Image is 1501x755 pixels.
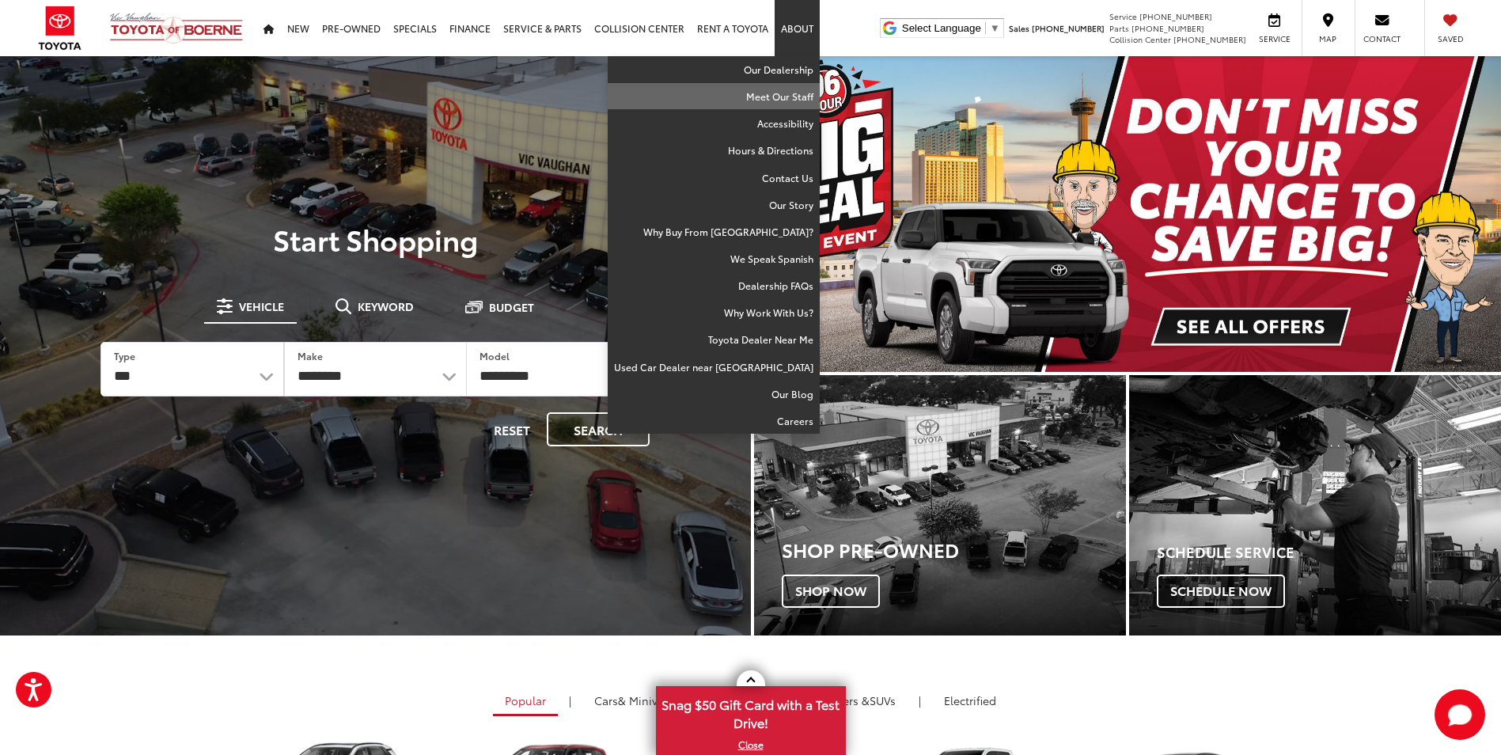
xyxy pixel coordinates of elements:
span: Schedule Now [1157,575,1285,608]
a: SUVs [788,687,908,714]
span: Service [1109,10,1137,22]
span: Service [1257,33,1292,44]
a: Careers [608,408,820,434]
svg: Start Chat [1435,689,1485,740]
a: Why Work With Us? [608,299,820,326]
button: Search [547,412,650,446]
a: Our Dealership [608,56,820,83]
button: Reset [480,412,544,446]
a: Shop Pre-Owned Shop Now [754,375,1126,635]
h3: Shop Pre-Owned [782,539,1126,560]
a: Why Buy From [GEOGRAPHIC_DATA]? [608,218,820,245]
span: [PHONE_NUMBER] [1173,33,1246,45]
a: Accessibility: Opens in a new tab [608,110,820,137]
span: & Minivan [618,692,671,708]
span: Map [1310,33,1345,44]
span: ​ [985,22,986,34]
span: Shop Now [782,575,880,608]
a: Popular [493,687,558,716]
a: Dealership FAQs [608,272,820,299]
span: [PHONE_NUMBER] [1032,22,1105,34]
a: Schedule Service Schedule Now [1129,375,1501,635]
span: Collision Center [1109,33,1171,45]
a: Cars [582,687,683,714]
a: Our Blog [608,381,820,408]
li: | [915,692,925,708]
a: Select Language​ [902,22,1000,34]
span: Budget [489,302,534,313]
span: Keyword [358,301,414,312]
h4: Schedule Service [1157,544,1501,560]
span: Select Language [902,22,981,34]
div: Toyota [1129,375,1501,635]
span: ▼ [990,22,1000,34]
li: | [565,692,575,708]
a: Electrified [932,687,1008,714]
img: Vic Vaughan Toyota of Boerne [109,12,244,44]
a: We Speak Spanish [608,245,820,272]
div: Toyota [754,375,1126,635]
p: Start Shopping [66,223,684,255]
a: Used Car Dealer near [GEOGRAPHIC_DATA] [608,354,820,381]
a: Contact Us [608,165,820,192]
span: Snag $50 Gift Card with a Test Drive! [658,688,844,736]
button: Toggle Chat Window [1435,689,1485,740]
span: Saved [1433,33,1468,44]
span: Vehicle [239,301,284,312]
span: [PHONE_NUMBER] [1139,10,1212,22]
label: Model [479,349,510,362]
a: Hours & Directions [608,137,820,164]
a: Our Story [608,192,820,218]
a: Meet Our Staff [608,83,820,110]
a: Toyota Dealer Near Me [608,326,820,353]
label: Make [298,349,323,362]
span: Parts [1109,22,1129,34]
span: Contact [1363,33,1401,44]
label: Type [114,349,135,362]
span: [PHONE_NUMBER] [1131,22,1204,34]
span: Sales [1009,22,1029,34]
